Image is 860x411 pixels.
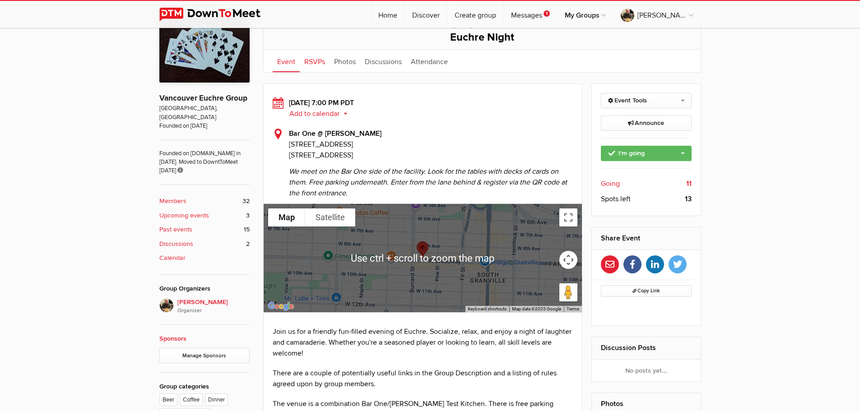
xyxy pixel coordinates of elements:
[159,196,250,206] a: Members 32
[159,122,250,130] span: Founded on [DATE]
[266,300,296,312] a: Open this area in Google Maps (opens a new window)
[159,239,193,249] b: Discussions
[273,50,300,72] a: Event
[159,253,250,263] a: Calendar
[159,211,250,221] a: Upcoming events 3
[601,227,692,249] h2: Share Event
[601,115,692,131] a: Announce
[601,399,623,408] a: Photos
[159,211,209,221] b: Upcoming events
[244,225,250,235] span: 15
[159,225,192,235] b: Past events
[159,140,250,175] span: Founded on [DOMAIN_NAME] in [DATE]. Moved to DowntToMeet [DATE]
[159,104,250,122] span: [GEOGRAPHIC_DATA], [GEOGRAPHIC_DATA]
[300,50,330,72] a: RSVPs
[289,139,573,150] span: [STREET_ADDRESS]
[159,335,186,342] a: Sponsors
[289,161,573,199] span: We meet on the Bar One side of the facility. Look for the tables with decks of cards on them. Fre...
[268,208,305,226] button: Show street map
[305,208,355,226] button: Show satellite imagery
[159,284,250,294] div: Group Organizers
[601,178,620,189] span: Going
[159,348,250,363] a: Manage Sponsors
[360,50,406,72] a: Discussions
[159,239,250,249] a: Discussions 2
[273,97,573,119] div: [DATE] 7:00 PM PDT
[159,225,250,235] a: Past events 15
[289,110,354,118] button: Add to calendar
[614,1,701,28] a: [PERSON_NAME]
[159,382,250,392] div: Group categories
[177,307,250,315] i: Organizer
[559,283,577,301] button: Drag Pegman onto the map to open Street View
[159,253,186,263] b: Calendar
[246,239,250,249] span: 2
[289,129,381,138] b: Bar One @ [PERSON_NAME]
[686,178,692,189] b: 11
[601,146,692,161] a: I'm going
[159,93,247,103] a: Vancouver Euchre Group
[601,194,631,204] span: Spots left
[601,93,692,108] a: Event Tools
[559,251,577,269] button: Map camera controls
[559,208,577,226] button: Toggle fullscreen view
[159,298,174,313] img: Keith Paterson
[242,196,250,206] span: 32
[406,50,452,72] a: Attendance
[289,151,353,160] span: [STREET_ADDRESS]
[159,8,274,21] img: DownToMeet
[246,211,250,221] span: 3
[601,285,692,297] button: Copy Link
[468,306,507,312] button: Keyboard shortcuts
[159,298,250,315] a: [PERSON_NAME]Organizer
[177,297,250,315] span: [PERSON_NAME]
[273,326,573,359] p: Join us for a friendly fun-filled evening of Euchre. Socialize, relax, and enjoy a night of laugh...
[371,1,404,28] a: Home
[628,119,664,127] span: Announce
[558,1,613,28] a: My Groups
[685,194,692,204] b: 13
[330,50,360,72] a: Photos
[266,300,296,312] img: Google
[601,343,656,352] a: Discussion Posts
[544,10,550,17] span: 1
[592,360,701,381] div: No posts yet...
[159,14,250,83] img: Vancouver Euchre Group
[504,1,557,28] a: Messages1
[450,31,514,44] span: Euchre Night
[159,196,186,206] b: Members
[567,306,579,311] a: Terms (opens in new tab)
[632,288,660,294] span: Copy Link
[405,1,447,28] a: Discover
[512,306,561,311] span: Map data ©2025 Google
[447,1,503,28] a: Create group
[273,368,573,389] p: There are a couple of potentially useful links in the Group Description and a listing of rules ag...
